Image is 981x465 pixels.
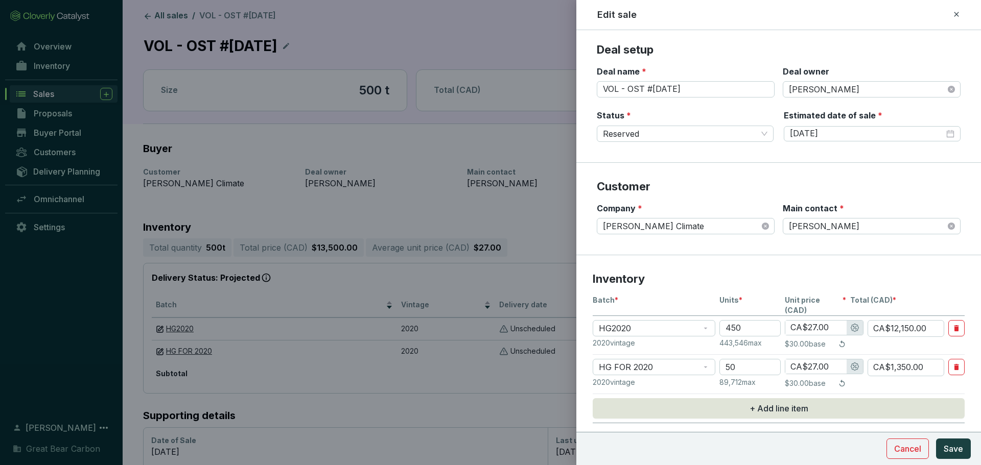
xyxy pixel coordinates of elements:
span: Unit price (CAD) [785,295,843,315]
span: Dani Warren [789,82,954,97]
span: close-circle [948,223,955,230]
p: $30.00 base [785,378,826,388]
p: 2020 vintage [593,377,715,387]
label: Estimated date of sale [784,110,882,121]
p: 443,546 max [719,338,781,348]
h2: Edit sale [597,8,637,21]
p: 89,712 max [719,377,781,387]
label: Company [597,203,642,214]
label: Deal owner [783,66,829,77]
label: Deal name [597,66,646,77]
span: close-circle [948,86,955,93]
span: HG FOR 2020 [599,359,709,375]
span: Save [944,443,963,455]
p: Deal setup [597,42,961,58]
span: Reserved [603,126,767,141]
p: Batch [593,295,715,315]
p: Customer [597,179,961,194]
label: Status [597,110,631,121]
span: HG2020 [599,321,709,336]
span: Jack Mann [789,218,954,234]
p: 2020 vintage [593,338,715,348]
button: + Add line item [593,398,965,419]
p: Units [719,295,781,315]
p: Inventory [593,272,965,287]
label: Main contact [783,203,844,214]
p: $30.00 base [785,339,826,349]
span: Ostrom Climate [603,218,768,234]
span: + Add line item [750,402,808,414]
button: Cancel [886,438,929,459]
span: Cancel [894,443,921,455]
span: Total (CAD) [850,295,893,305]
span: close-circle [762,223,769,230]
input: mm/dd/yy [790,128,944,139]
button: Save [936,438,971,459]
